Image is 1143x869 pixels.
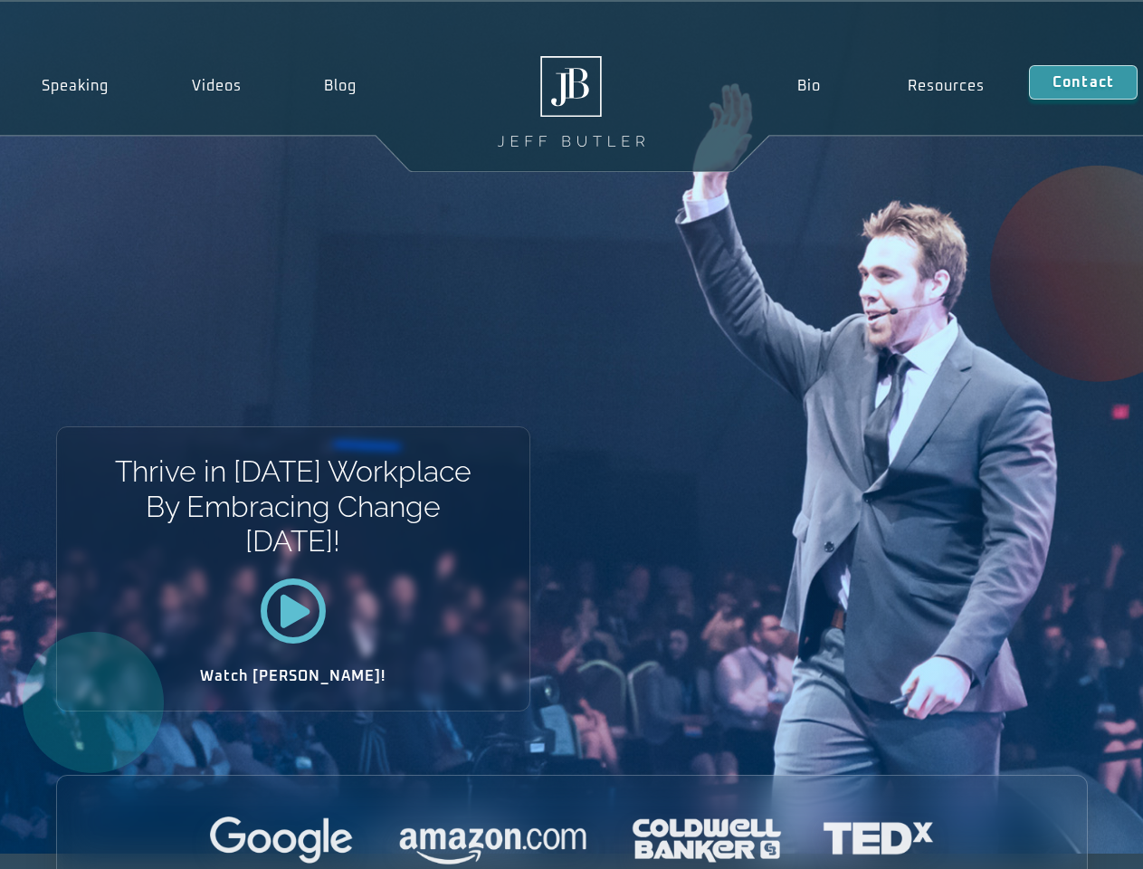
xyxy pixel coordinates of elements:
h2: Watch [PERSON_NAME]! [120,669,466,683]
a: Videos [150,65,283,107]
h1: Thrive in [DATE] Workplace By Embracing Change [DATE]! [113,454,472,559]
a: Blog [282,65,398,107]
a: Bio [753,65,864,107]
a: Contact [1029,65,1138,100]
span: Contact [1053,75,1114,90]
a: Resources [864,65,1029,107]
nav: Menu [753,65,1028,107]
